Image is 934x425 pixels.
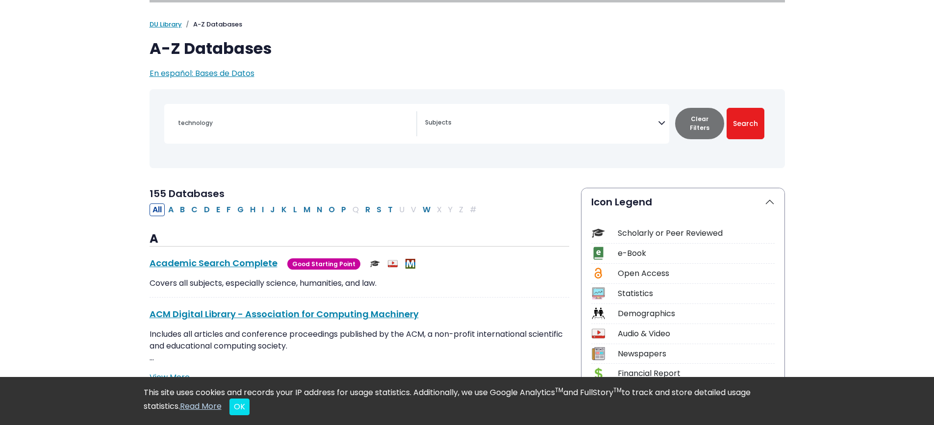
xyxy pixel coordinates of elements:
[405,259,415,269] img: MeL (Michigan electronic Library)
[425,120,658,127] textarea: Search
[618,348,775,360] div: Newspapers
[150,277,569,289] p: Covers all subjects, especially science, humanities, and law.
[188,203,201,216] button: Filter Results C
[618,227,775,239] div: Scholarly or Peer Reviewed
[618,368,775,379] div: Financial Report
[182,20,242,29] li: A-Z Databases
[150,20,785,29] nav: breadcrumb
[385,203,396,216] button: Filter Results T
[165,203,177,216] button: Filter Results A
[314,203,325,216] button: Filter Results N
[675,108,724,139] button: Clear Filters
[177,203,188,216] button: Filter Results B
[592,367,605,380] img: Icon Financial Report
[592,307,605,320] img: Icon Demographics
[555,386,563,394] sup: TM
[229,399,250,415] button: Close
[338,203,349,216] button: Filter Results P
[420,203,433,216] button: Filter Results W
[326,203,338,216] button: Filter Results O
[592,287,605,300] img: Icon Statistics
[144,387,791,415] div: This site uses cookies and records your IP address for usage statistics. Additionally, we use Goo...
[362,203,373,216] button: Filter Results R
[290,203,300,216] button: Filter Results L
[150,187,225,200] span: 155 Databases
[150,68,254,79] a: En español: Bases de Datos
[150,232,569,247] h3: A
[592,247,605,260] img: Icon e-Book
[278,203,290,216] button: Filter Results K
[388,259,398,269] img: Audio & Video
[150,20,182,29] a: DU Library
[247,203,258,216] button: Filter Results H
[180,400,222,412] a: Read More
[150,308,419,320] a: ACM Digital Library - Association for Computing Machinery
[592,347,605,360] img: Icon Newspapers
[581,188,784,216] button: Icon Legend
[150,372,190,383] a: View More
[213,203,223,216] button: Filter Results E
[618,248,775,259] div: e-Book
[618,308,775,320] div: Demographics
[150,89,785,168] nav: Search filters
[150,203,480,215] div: Alpha-list to filter by first letter of database name
[618,328,775,340] div: Audio & Video
[370,259,380,269] img: Scholarly or Peer Reviewed
[150,328,569,364] p: Includes all articles and conference proceedings published by the ACM, a non-profit international...
[287,258,360,270] span: Good Starting Point
[301,203,313,216] button: Filter Results M
[150,257,278,269] a: Academic Search Complete
[592,267,605,280] img: Icon Open Access
[267,203,278,216] button: Filter Results J
[234,203,247,216] button: Filter Results G
[592,327,605,340] img: Icon Audio & Video
[374,203,384,216] button: Filter Results S
[618,288,775,300] div: Statistics
[172,116,416,130] input: Search database by title or keyword
[201,203,213,216] button: Filter Results D
[150,39,785,58] h1: A-Z Databases
[613,386,622,394] sup: TM
[224,203,234,216] button: Filter Results F
[618,268,775,279] div: Open Access
[150,203,165,216] button: All
[259,203,267,216] button: Filter Results I
[727,108,764,139] button: Submit for Search Results
[592,226,605,240] img: Icon Scholarly or Peer Reviewed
